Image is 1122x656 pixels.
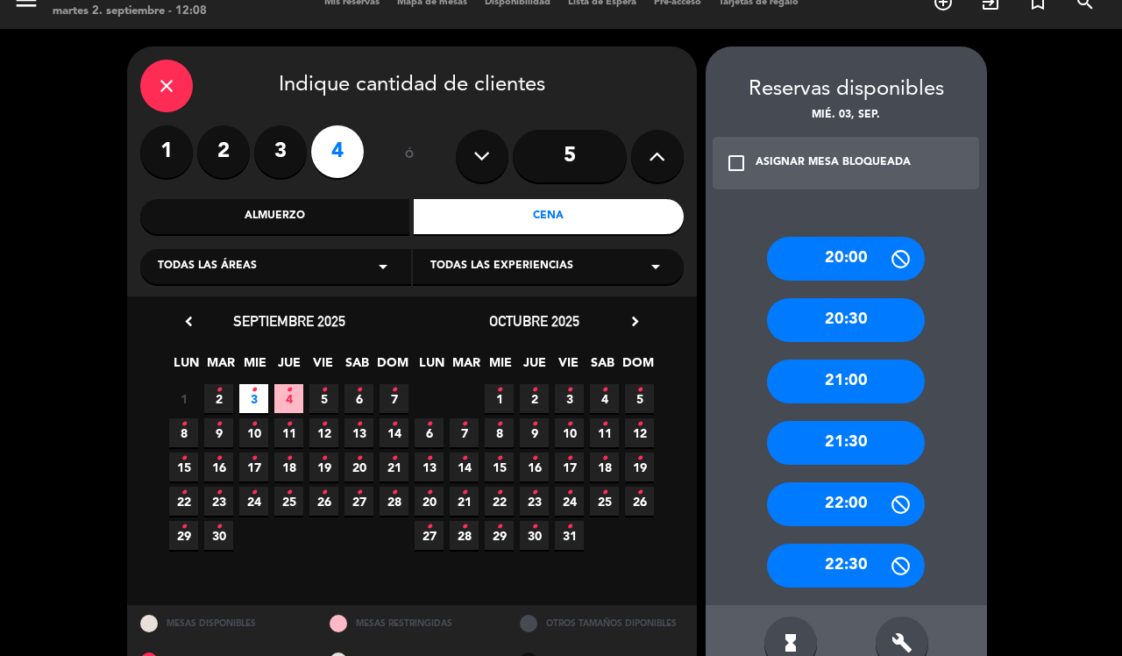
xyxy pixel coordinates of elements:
i: • [531,376,537,404]
label: 3 [254,125,307,178]
span: SAB [588,353,617,381]
div: MESAS RESTRINGIDAS [316,605,507,643]
div: ó [381,125,438,187]
span: 29 [485,521,514,550]
span: octubre 2025 [489,312,579,330]
div: 20:00 [767,237,925,281]
i: • [356,376,362,404]
span: 6 [415,418,444,447]
span: 30 [520,521,549,550]
div: Indique cantidad de clientes [140,60,684,112]
span: 8 [485,418,514,447]
i: • [601,410,607,439]
i: • [461,410,467,439]
i: • [426,479,432,507]
span: 16 [204,453,233,481]
i: • [496,410,502,439]
i: • [216,445,222,473]
span: 19 [625,453,654,481]
i: arrow_drop_down [373,256,394,277]
span: 14 [380,418,408,447]
i: build [891,632,913,653]
i: • [391,445,397,473]
span: SAB [343,353,372,381]
i: • [216,513,222,541]
i: • [496,445,502,473]
span: VIE [554,353,583,381]
i: arrow_drop_down [645,256,666,277]
span: 25 [274,487,303,516]
i: • [566,410,572,439]
i: • [531,513,537,541]
div: 22:30 [767,544,925,588]
span: 1 [485,384,514,413]
span: 26 [309,487,338,516]
span: 17 [555,453,584,481]
i: • [321,445,327,473]
span: 7 [450,418,479,447]
i: • [426,410,432,439]
i: hourglass_full [780,632,801,653]
span: 31 [555,521,584,550]
i: • [636,410,643,439]
span: Todas las áreas [158,258,257,275]
div: 21:30 [767,421,925,465]
span: 7 [380,384,408,413]
i: • [496,376,502,404]
span: 5 [309,384,338,413]
span: 28 [380,487,408,516]
i: • [566,513,572,541]
span: 17 [239,453,268,481]
span: Todas las experiencias [430,258,573,275]
span: 30 [204,521,233,550]
div: 21:00 [767,360,925,403]
i: • [496,479,502,507]
span: 6 [344,384,373,413]
i: • [566,479,572,507]
span: 14 [450,453,479,481]
span: 24 [239,487,268,516]
div: Reservas disponibles [706,73,987,107]
span: 5 [625,384,654,413]
i: • [286,479,292,507]
span: 3 [555,384,584,413]
i: • [321,376,327,404]
span: 22 [169,487,198,516]
span: 8 [169,418,198,447]
i: • [601,376,607,404]
i: • [356,479,362,507]
span: LUN [417,353,446,381]
i: • [531,410,537,439]
span: 11 [274,418,303,447]
span: 29 [169,521,198,550]
i: • [601,479,607,507]
span: 9 [520,418,549,447]
span: 23 [520,487,549,516]
i: • [461,513,467,541]
span: 11 [590,418,619,447]
i: • [356,445,362,473]
span: DOM [377,353,406,381]
i: close [156,75,177,96]
span: 12 [309,418,338,447]
i: • [636,445,643,473]
i: • [216,410,222,439]
span: MAR [451,353,480,381]
span: 20 [415,487,444,516]
span: 25 [590,487,619,516]
span: 21 [450,487,479,516]
i: • [636,376,643,404]
span: JUE [520,353,549,381]
div: 20:30 [767,298,925,342]
span: 19 [309,453,338,481]
i: • [391,410,397,439]
span: 18 [590,453,619,481]
i: • [286,410,292,439]
i: • [461,479,467,507]
i: check_box_outline_blank [726,153,747,174]
span: 2 [520,384,549,413]
i: chevron_left [180,312,198,331]
span: MIE [486,353,515,381]
span: 13 [415,453,444,481]
span: 20 [344,453,373,481]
